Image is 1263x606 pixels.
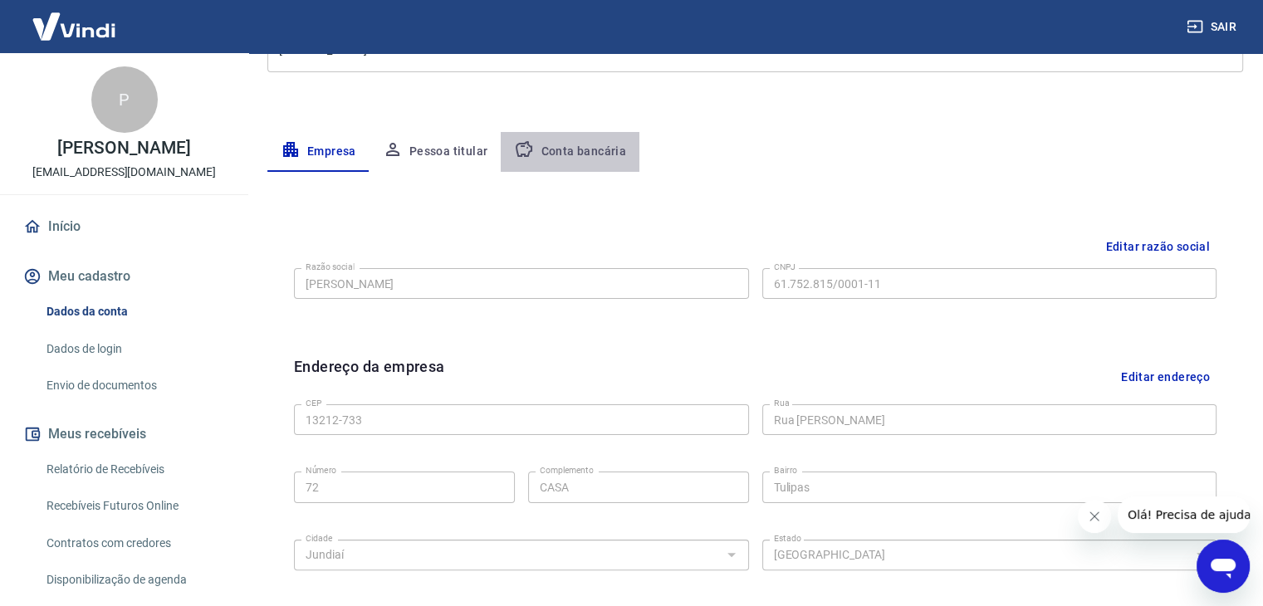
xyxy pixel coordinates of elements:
[40,526,228,560] a: Contratos com credores
[774,397,790,409] label: Rua
[40,332,228,366] a: Dados de login
[774,464,797,476] label: Bairro
[774,261,795,273] label: CNPJ
[10,12,140,25] span: Olá! Precisa de ajuda?
[1118,496,1250,533] iframe: Mensagem da empresa
[540,464,594,476] label: Complemento
[1183,12,1243,42] button: Sair
[40,369,228,403] a: Envio de documentos
[32,164,216,181] p: [EMAIL_ADDRESS][DOMAIN_NAME]
[20,258,228,295] button: Meu cadastro
[294,355,445,398] h6: Endereço da empresa
[267,132,370,172] button: Empresa
[306,464,336,476] label: Número
[40,452,228,486] a: Relatório de Recebíveis
[501,132,639,172] button: Conta bancária
[40,563,228,597] a: Disponibilização de agenda
[40,295,228,329] a: Dados da conta
[91,66,158,133] div: P
[299,545,717,565] input: Digite aqui algumas palavras para buscar a cidade
[20,208,228,245] a: Início
[40,489,228,523] a: Recebíveis Futuros Online
[20,1,128,51] img: Vindi
[306,397,321,409] label: CEP
[1099,232,1216,262] button: Editar razão social
[1197,540,1250,593] iframe: Botão para abrir a janela de mensagens
[1114,355,1216,398] button: Editar endereço
[306,261,355,273] label: Razão social
[774,532,801,545] label: Estado
[1078,500,1111,533] iframe: Fechar mensagem
[57,139,190,157] p: [PERSON_NAME]
[306,532,332,545] label: Cidade
[370,132,502,172] button: Pessoa titular
[20,416,228,452] button: Meus recebíveis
